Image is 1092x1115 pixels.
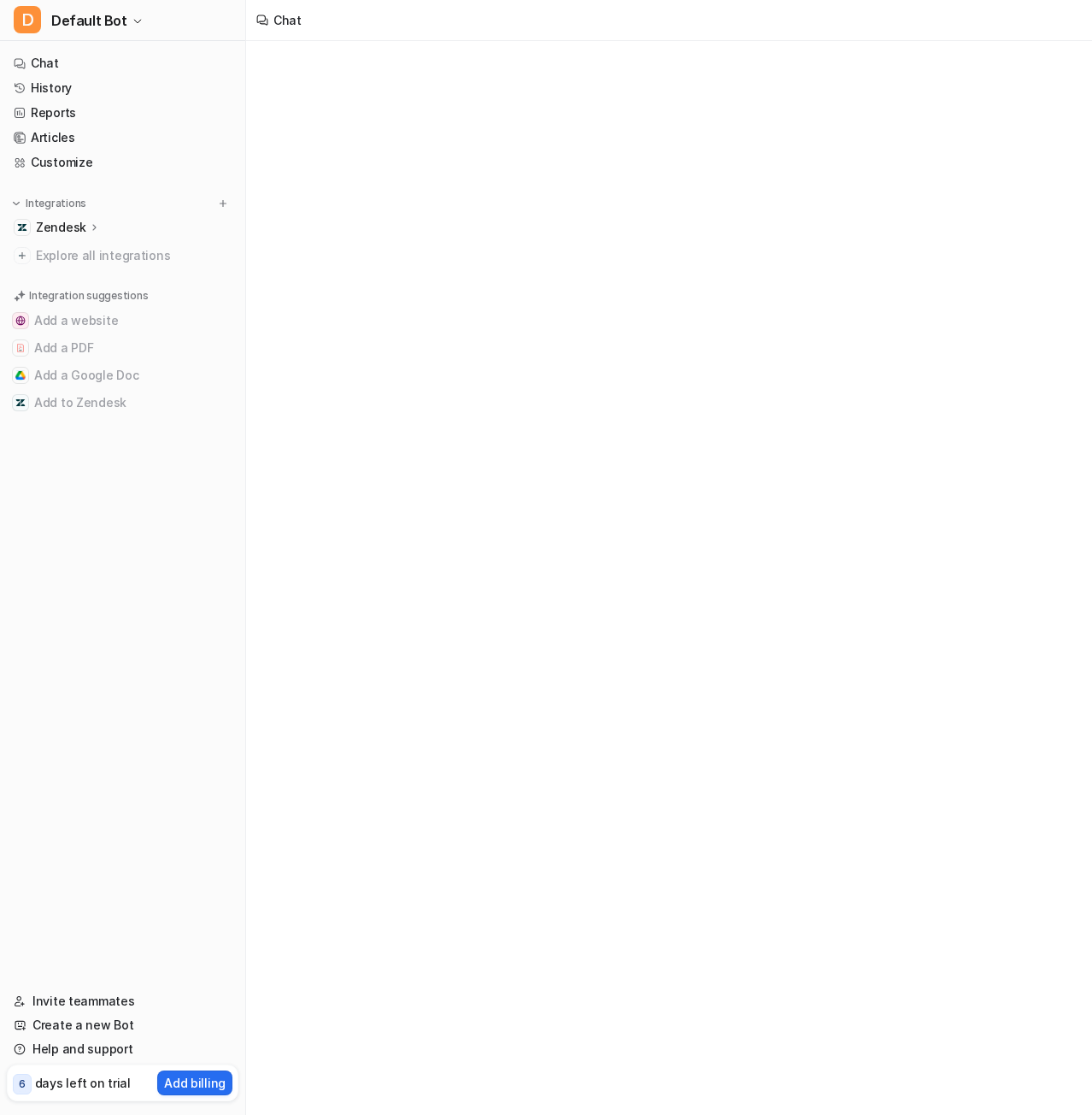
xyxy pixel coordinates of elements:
[35,1074,131,1092] p: days left on trial
[14,247,31,264] img: explore all integrations
[15,370,26,381] img: Add a Google Doc
[217,198,229,209] img: menu_add.svg
[7,334,238,362] button: Add a PDFAdd a PDF
[7,1037,238,1061] a: Help and support
[7,76,238,100] a: History
[7,362,238,389] button: Add a Google DocAdd a Google Doc
[7,101,238,125] a: Reports
[10,198,22,209] img: expand menu
[7,989,238,1013] a: Invite teammates
[36,219,86,236] p: Zendesk
[7,126,238,150] a: Articles
[15,316,26,326] img: Add a website
[26,197,86,210] p: Integrations
[15,343,26,353] img: Add a PDF
[157,1071,232,1095] button: Add billing
[7,150,238,174] a: Customize
[7,307,238,334] button: Add a websiteAdd a website
[36,242,232,269] span: Explore all integrations
[7,244,238,268] a: Explore all integrations
[19,1077,26,1092] p: 6
[273,11,302,29] div: Chat
[164,1074,226,1092] p: Add billing
[7,1013,238,1037] a: Create a new Bot
[7,195,91,212] button: Integrations
[51,9,127,32] span: Default Bot
[14,6,41,33] span: D
[17,222,27,233] img: Zendesk
[7,51,238,75] a: Chat
[15,398,26,408] img: Add to Zendesk
[7,389,238,416] button: Add to ZendeskAdd to Zendesk
[29,288,148,304] p: Integration suggestions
